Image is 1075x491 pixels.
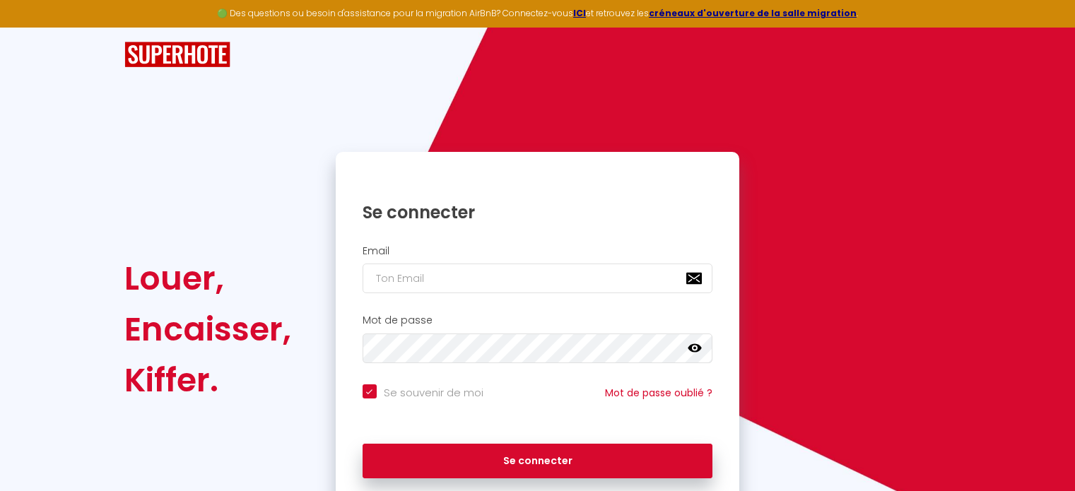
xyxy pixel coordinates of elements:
[649,7,857,19] a: créneaux d'ouverture de la salle migration
[124,355,291,406] div: Kiffer.
[363,264,713,293] input: Ton Email
[124,304,291,355] div: Encaisser,
[605,386,712,400] a: Mot de passe oublié ?
[363,245,713,257] h2: Email
[124,253,291,304] div: Louer,
[363,201,713,223] h1: Se connecter
[124,42,230,68] img: SuperHote logo
[573,7,586,19] a: ICI
[363,444,713,479] button: Se connecter
[363,314,713,326] h2: Mot de passe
